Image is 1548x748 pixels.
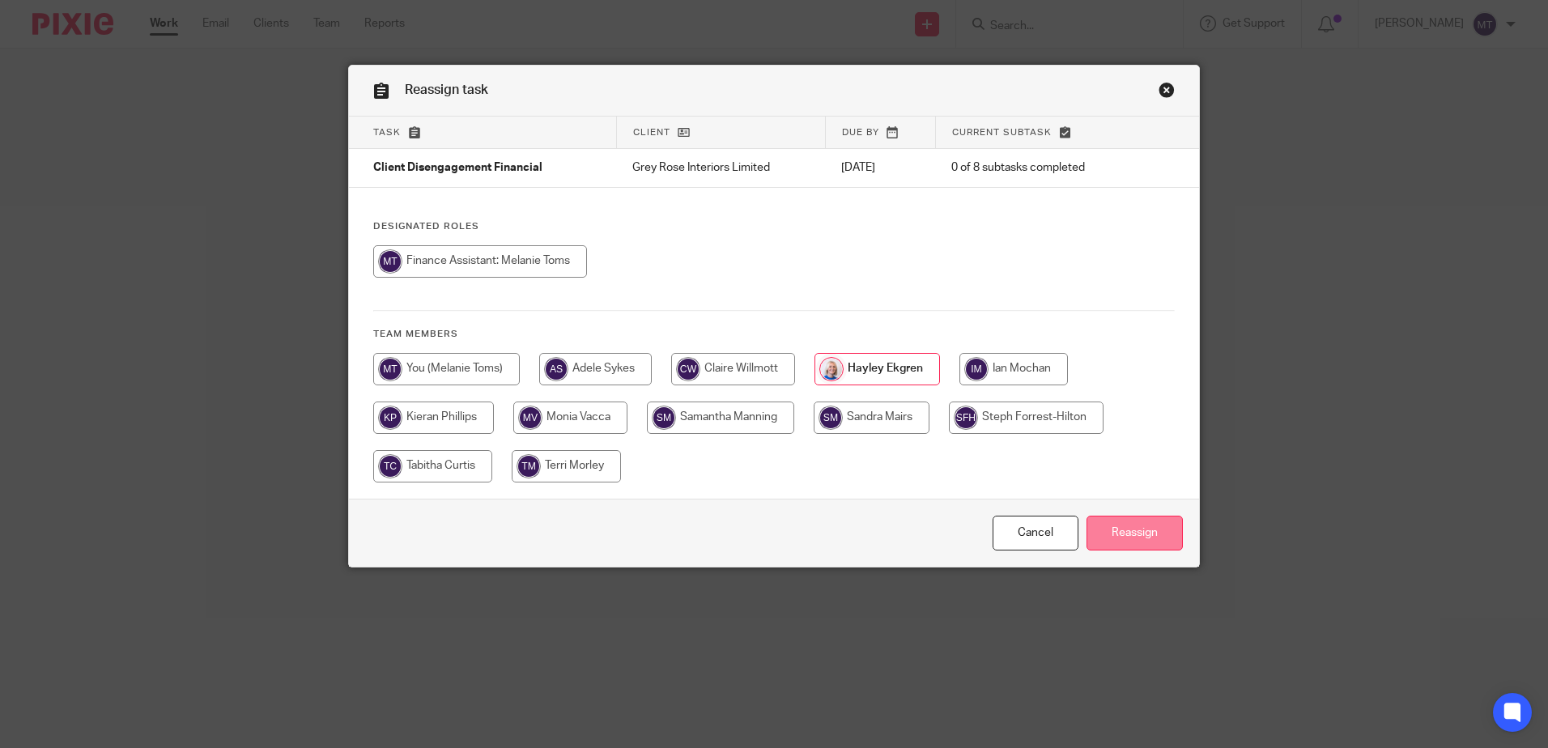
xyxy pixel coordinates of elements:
span: Current subtask [952,128,1052,137]
span: Due by [842,128,879,137]
h4: Team members [373,328,1175,341]
h4: Designated Roles [373,220,1175,233]
a: Close this dialog window [1159,82,1175,104]
p: Grey Rose Interiors Limited [632,159,809,176]
span: Task [373,128,401,137]
a: Close this dialog window [993,516,1078,550]
span: Reassign task [405,83,488,96]
input: Reassign [1087,516,1183,550]
p: [DATE] [841,159,919,176]
span: Client [633,128,670,137]
span: Client Disengagement Financial [373,163,542,174]
td: 0 of 8 subtasks completed [935,149,1139,188]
